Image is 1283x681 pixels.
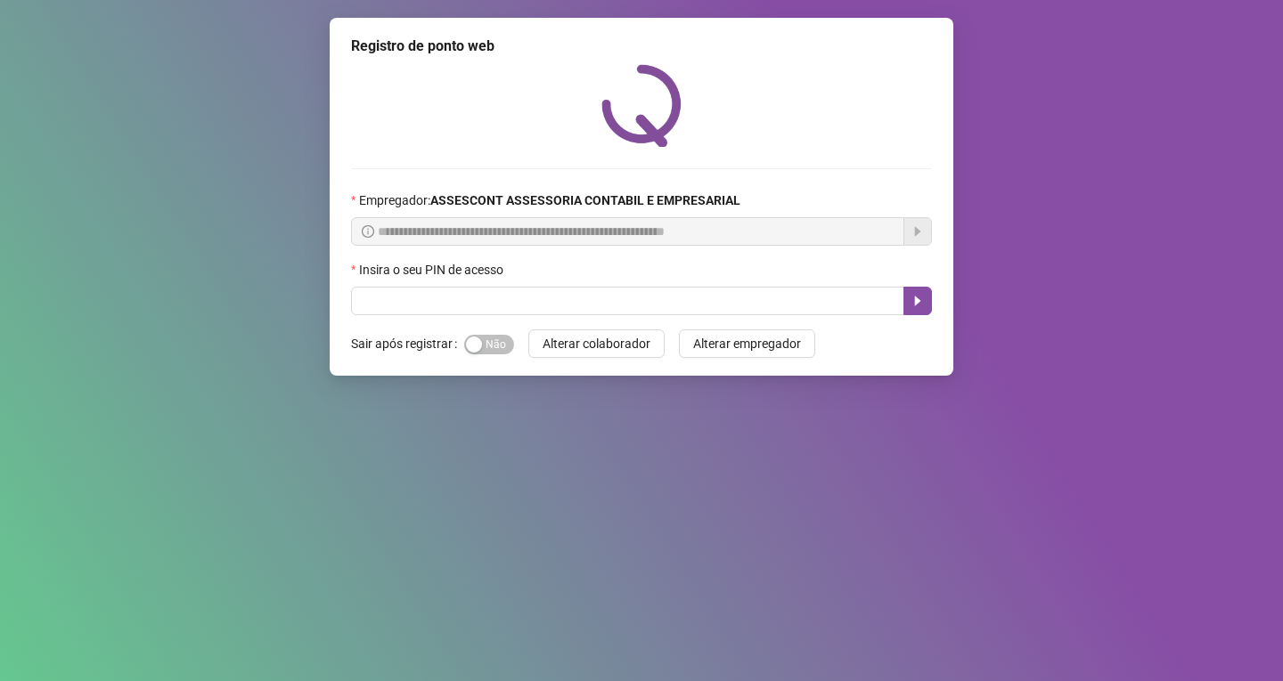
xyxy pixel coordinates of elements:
[601,64,682,147] img: QRPoint
[430,193,740,207] strong: ASSESCONT ASSESSORIA CONTABIL E EMPRESARIAL
[351,329,464,358] label: Sair após registrar
[359,191,740,210] span: Empregador :
[362,225,374,238] span: info-circle
[911,294,925,308] span: caret-right
[528,329,665,358] button: Alterar colaborador
[693,334,801,353] span: Alterar empregador
[679,329,815,358] button: Alterar empregador
[543,334,650,353] span: Alterar colaborador
[351,260,515,280] label: Insira o seu PIN de acesso
[351,36,932,57] div: Registro de ponto web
